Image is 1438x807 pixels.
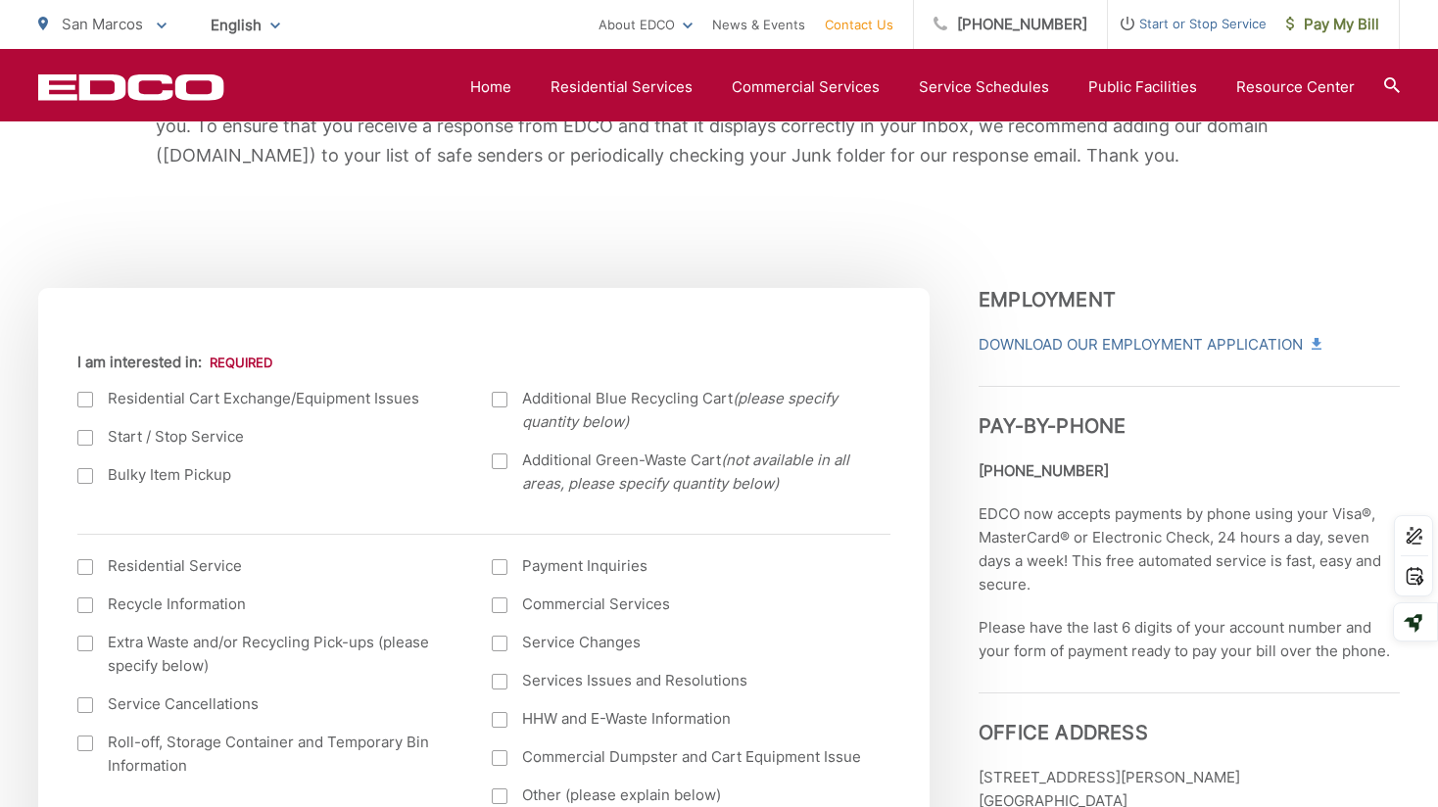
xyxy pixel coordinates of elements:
a: Home [470,75,511,99]
label: Start / Stop Service [77,425,453,449]
a: About EDCO [599,13,693,36]
a: Public Facilities [1088,75,1197,99]
a: Commercial Services [732,75,880,99]
a: EDCD logo. Return to the homepage. [38,73,224,101]
a: News & Events [712,13,805,36]
label: Other (please explain below) [492,783,867,807]
label: Service Cancellations [77,692,453,716]
a: Download Our Employment Application [979,333,1319,356]
h3: Pay-by-Phone [979,386,1400,438]
label: Extra Waste and/or Recycling Pick-ups (please specify below) [77,631,453,678]
em: (not available in all areas, please specify quantity below) [522,451,849,493]
label: I am interested in: [77,354,272,371]
label: Commercial Services [492,593,867,616]
a: Service Schedules [919,75,1049,99]
label: HHW and E-Waste Information [492,707,867,731]
label: Residential Service [77,554,453,578]
span: English [196,8,295,42]
label: Payment Inquiries [492,554,867,578]
span: San Marcos [62,15,143,33]
a: Contact Us [825,13,893,36]
span: Additional Green-Waste Cart [522,449,867,496]
label: Commercial Dumpster and Cart Equipment Issue [492,745,867,769]
label: Bulky Item Pickup [77,463,453,487]
label: Services Issues and Resolutions [492,669,867,692]
strong: [PHONE_NUMBER] [979,461,1109,480]
label: Roll-off, Storage Container and Temporary Bin Information [77,731,453,778]
h3: Employment [979,288,1400,311]
a: Resource Center [1236,75,1355,99]
span: Additional Blue Recycling Cart [522,387,867,434]
span: Pay My Bill [1286,13,1379,36]
p: Please have the last 6 digits of your account number and your form of payment ready to pay your b... [979,616,1400,663]
label: Recycle Information [77,593,453,616]
a: Residential Services [551,75,693,99]
p: EDCO now accepts payments by phone using your Visa®, MasterCard® or Electronic Check, 24 hours a ... [979,502,1400,596]
em: (please specify quantity below) [522,389,838,431]
h3: Office Address [979,692,1400,744]
label: Residential Cart Exchange/Equipment Issues [77,387,453,410]
label: Service Changes [492,631,867,654]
